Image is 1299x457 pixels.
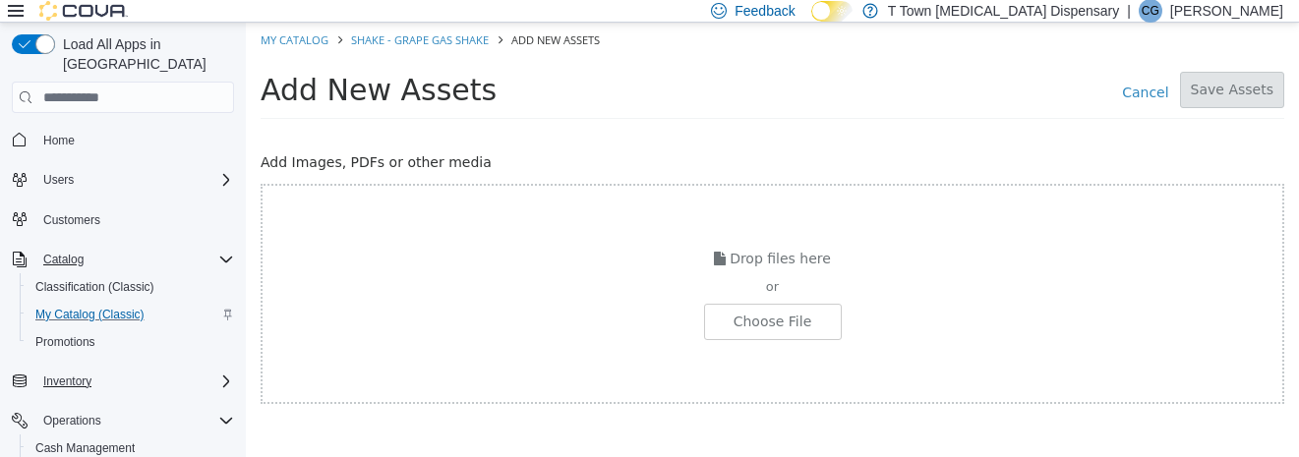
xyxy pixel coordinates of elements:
button: Customers [4,205,242,234]
button: Classification (Classic) [20,273,242,301]
span: Load All Apps in [GEOGRAPHIC_DATA] [55,34,234,74]
span: Promotions [28,330,234,354]
button: Home [4,125,242,153]
p: Add Images, PDFs or other media [15,130,1038,150]
button: Inventory [35,370,99,393]
span: Operations [43,413,101,428]
span: Catalog [43,252,84,267]
button: Save Assets [934,49,1038,86]
div: or [17,255,1036,274]
button: Catalog [4,246,242,273]
span: Inventory [35,370,234,393]
span: Add New Assets [15,50,251,85]
span: Home [35,127,234,151]
button: Users [4,166,242,194]
span: Add New Assets [266,10,354,25]
span: Dark Mode [811,22,812,23]
button: Operations [35,409,109,432]
span: Customers [43,212,100,228]
span: Operations [35,409,234,432]
span: Classification (Classic) [35,279,154,295]
button: Users [35,168,82,192]
img: Cova [39,1,128,21]
p: Drop files here [17,225,1036,249]
span: Users [35,168,234,192]
a: Shake - Grape Gas Shake [105,10,243,25]
button: Operations [4,407,242,434]
span: Cash Management [35,440,135,456]
button: Inventory [4,368,242,395]
a: Customers [35,208,108,232]
a: Promotions [28,330,103,354]
span: Inventory [43,373,91,389]
button: Promotions [20,328,242,356]
span: Feedback [735,1,795,21]
a: My Catalog (Classic) [28,303,152,326]
a: Cancel [865,52,933,82]
span: Catalog [35,248,234,271]
button: My Catalog (Classic) [20,301,242,328]
div: Choose File [458,281,596,317]
span: Users [43,172,74,188]
span: My Catalog (Classic) [28,303,234,326]
a: My Catalog [15,10,83,25]
span: Classification (Classic) [28,275,234,299]
span: Home [43,133,75,148]
a: Home [35,129,83,152]
span: My Catalog (Classic) [35,307,145,322]
span: Promotions [35,334,95,350]
input: Dark Mode [811,1,853,22]
span: Customers [35,207,234,232]
a: Classification (Classic) [28,275,162,299]
button: Catalog [35,248,91,271]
